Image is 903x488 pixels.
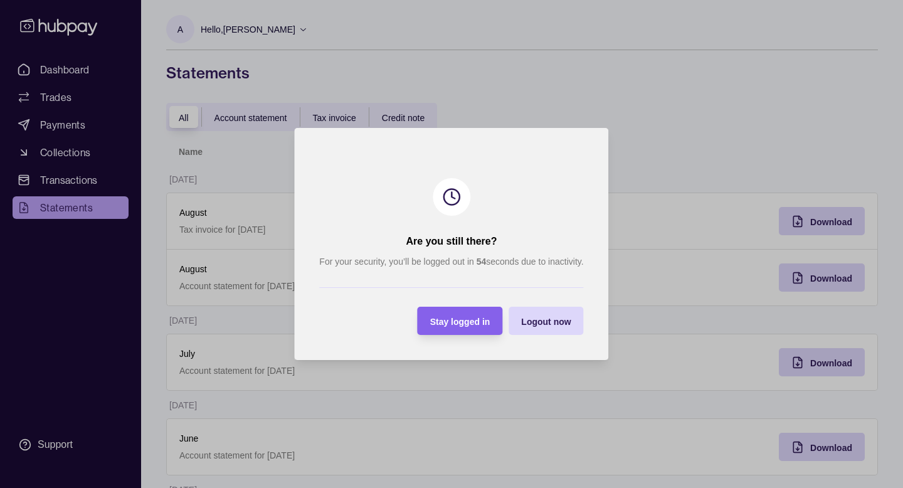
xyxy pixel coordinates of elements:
button: Logout now [509,307,583,335]
span: Logout now [521,317,571,327]
h2: Are you still there? [406,235,497,248]
strong: 54 [477,257,487,267]
button: Stay logged in [418,307,503,335]
span: Stay logged in [430,317,490,327]
p: For your security, you’ll be logged out in seconds due to inactivity. [319,255,583,268]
